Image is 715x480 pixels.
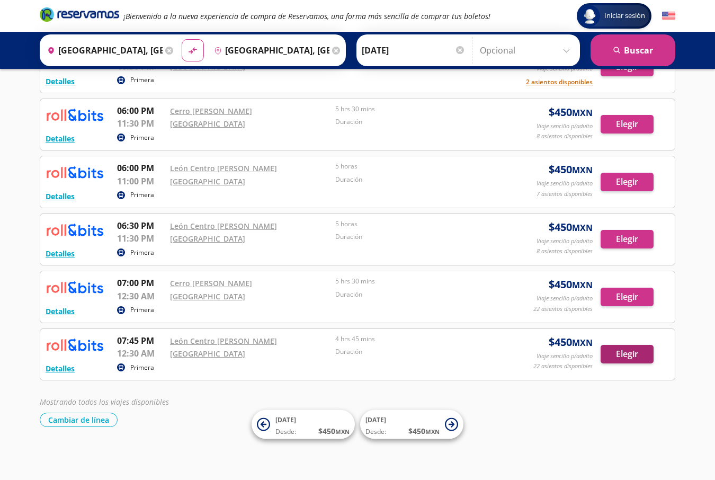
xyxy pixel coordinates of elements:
small: MXN [572,107,593,119]
p: 06:30 PM [117,219,165,232]
img: RESERVAMOS [46,334,104,355]
p: Duración [335,117,495,127]
small: MXN [425,428,440,435]
a: [GEOGRAPHIC_DATA] [170,61,245,72]
button: Detalles [46,363,75,374]
a: [GEOGRAPHIC_DATA] [170,234,245,244]
p: Viaje sencillo p/adulto [537,294,593,303]
p: 07:45 PM [117,334,165,347]
button: [DATE]Desde:$450MXN [360,410,463,439]
p: 12:30 AM [117,290,165,303]
p: Primera [130,190,154,200]
span: Desde: [365,427,386,437]
p: 11:30 PM [117,117,165,130]
p: Duración [335,347,495,357]
button: Elegir [601,345,654,363]
span: $ 450 [549,162,593,177]
a: León Centro [PERSON_NAME] [170,221,277,231]
button: Cambiar de línea [40,413,118,427]
span: $ 450 [549,334,593,350]
a: Cerro [PERSON_NAME] [170,278,252,288]
input: Buscar Origen [43,37,163,64]
button: 2 asientos disponibles [526,77,593,87]
p: Primera [130,363,154,372]
p: 8 asientos disponibles [537,247,593,256]
small: MXN [572,222,593,234]
p: Viaje sencillo p/adulto [537,122,593,131]
p: Duración [335,175,495,184]
p: 22 asientos disponibles [533,362,593,371]
span: $ 450 [549,277,593,292]
span: $ 450 [549,219,593,235]
a: León Centro [PERSON_NAME] [170,336,277,346]
p: Primera [130,133,154,143]
img: RESERVAMOS [46,162,104,183]
p: 4 hrs 45 mins [335,334,495,344]
span: [DATE] [275,415,296,424]
i: Brand Logo [40,6,119,22]
em: ¡Bienvenido a la nueva experiencia de compra de Reservamos, una forma más sencilla de comprar tus... [123,11,490,21]
p: 5 hrs 30 mins [335,104,495,114]
button: [DATE]Desde:$450MXN [252,410,355,439]
input: Buscar Destino [210,37,329,64]
span: [DATE] [365,415,386,424]
p: 8 asientos disponibles [537,132,593,141]
input: Opcional [480,37,575,64]
p: 5 horas [335,162,495,171]
span: $ 450 [408,425,440,437]
button: Detalles [46,248,75,259]
p: 06:00 PM [117,104,165,117]
p: Primera [130,305,154,315]
small: MXN [572,279,593,291]
button: Detalles [46,133,75,144]
button: Elegir [601,230,654,248]
p: 06:00 PM [117,162,165,174]
p: 5 horas [335,219,495,229]
button: Elegir [601,173,654,191]
a: León Centro [PERSON_NAME] [170,163,277,173]
p: 22 asientos disponibles [533,305,593,314]
a: [GEOGRAPHIC_DATA] [170,291,245,301]
button: Elegir [601,115,654,134]
span: $ 450 [318,425,350,437]
small: MXN [572,337,593,349]
button: Elegir [601,288,654,306]
button: English [662,10,675,23]
p: 5 hrs 30 mins [335,277,495,286]
p: Primera [130,248,154,257]
p: Duración [335,290,495,299]
a: [GEOGRAPHIC_DATA] [170,176,245,186]
p: 7 asientos disponibles [537,190,593,199]
button: Buscar [591,34,675,66]
img: RESERVAMOS [46,219,104,241]
input: Elegir Fecha [362,37,466,64]
img: RESERVAMOS [46,277,104,298]
span: $ 450 [549,104,593,120]
p: 07:00 PM [117,277,165,289]
img: RESERVAMOS [46,104,104,126]
small: MXN [572,164,593,176]
p: 12:30 AM [117,347,165,360]
a: Brand Logo [40,6,119,25]
p: 11:00 PM [117,175,165,188]
p: 11:30 PM [117,232,165,245]
p: Viaje sencillo p/adulto [537,179,593,188]
p: Viaje sencillo p/adulto [537,237,593,246]
button: Detalles [46,191,75,202]
a: Cerro [PERSON_NAME] [170,106,252,116]
button: Detalles [46,306,75,317]
p: Duración [335,232,495,242]
a: [GEOGRAPHIC_DATA] [170,349,245,359]
p: Viaje sencillo p/adulto [537,352,593,361]
button: Detalles [46,76,75,87]
small: MXN [335,428,350,435]
span: Iniciar sesión [600,11,649,21]
em: Mostrando todos los viajes disponibles [40,397,169,407]
span: Desde: [275,427,296,437]
a: [GEOGRAPHIC_DATA] [170,119,245,129]
p: Primera [130,75,154,85]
